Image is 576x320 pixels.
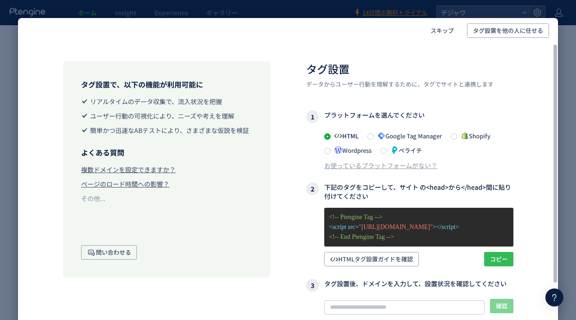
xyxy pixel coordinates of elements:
[306,183,513,201] h3: 下記のタグをコピーして、サイト の<head>から</head>間に貼り付けてください
[81,97,252,106] li: リアルタイムのデータ収集で、流入状況を把握
[329,232,509,242] p: <!-- End Ptengine Tag -->
[306,61,513,77] h2: タグ設置
[81,165,176,174] div: 複数ドメインを設定できますか？
[81,111,252,120] li: ユーザー行動の可視化により、ニーズや考えを理解
[324,252,419,266] button: HTMLタグ設置ガイドを確認
[306,183,319,195] i: 2
[329,212,509,222] p: <!-- Ptengine Tag -->
[496,299,508,313] span: 確認
[306,279,513,292] h3: タグ設置後、ドメインを入力して、設置状況を確認してください
[431,23,454,38] span: スキップ
[467,23,549,38] button: タグ設置を他の人に任せる
[87,245,131,260] span: 問い合わせる
[81,79,252,90] h3: タグ設置で、以下の機能が利用可能に
[359,224,433,230] span: "[URL][DOMAIN_NAME]"
[490,252,508,266] span: コピー
[484,252,513,266] button: コピー
[374,132,442,140] span: Google Tag Manager
[306,279,319,292] i: 3
[425,23,460,38] button: スキップ
[81,179,169,188] div: ページのロード時間への影響？
[330,252,413,266] span: HTMLタグ設置ガイドを確認
[306,110,513,123] h3: プラットフォームを選んでください
[81,126,252,135] li: 簡単かつ迅速なABテストにより、さまざまな仮説を検証
[81,194,105,203] div: その他...
[81,245,137,260] button: 問い合わせる
[81,147,252,158] h3: よくある質問
[306,80,513,89] p: データからユーザー行動を理解するために、タグでサイトと連携します
[329,222,509,232] p: <script src= ></script>
[490,299,513,313] button: 確認
[473,23,543,38] span: タグ設置を他の人に任せる
[387,146,422,155] span: ペライチ
[324,161,437,170] div: お使っているプラットフォームがない？
[331,146,372,155] span: Wordpress
[457,132,490,140] span: Shopify
[331,132,358,140] span: HTML
[306,110,319,123] i: 1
